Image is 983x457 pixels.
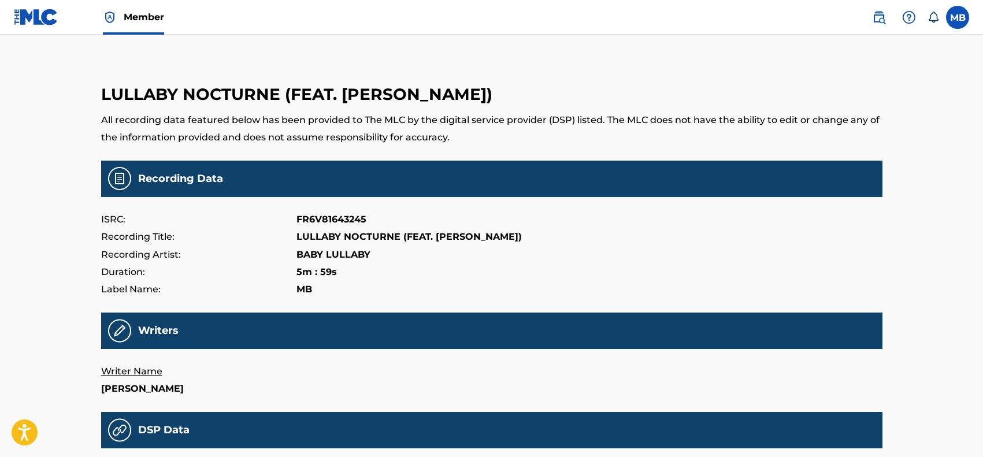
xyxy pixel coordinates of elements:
p: [PERSON_NAME] [101,380,296,397]
p: Writer Name [101,363,296,380]
p: Label Name: [101,281,296,298]
p: Duration: [101,263,296,281]
h5: DSP Data [138,423,190,437]
p: All recording data featured below has been provided to The MLC by the digital service provider (D... [101,112,882,147]
p: FR6V81643245 [296,211,366,228]
div: Help [897,6,921,29]
iframe: Chat Widget [925,402,983,457]
img: search [872,10,886,24]
img: Recording Writers [108,319,131,343]
p: MB [296,281,312,298]
h5: Writers [138,324,179,337]
p: BABY LULLABY [296,246,370,263]
p: Recording Title: [101,228,296,246]
img: Recording Data [108,167,131,190]
p: Recording Artist: [101,246,296,263]
a: Public Search [867,6,891,29]
div: User Menu [946,6,969,29]
p: 5m : 59s [296,263,337,281]
img: Top Rightsholder [103,10,117,24]
img: help [902,10,916,24]
h3: LULLABY NOCTURNE (FEAT. [PERSON_NAME]) [101,84,882,105]
img: 31a9e25fa6e13e71f14b.png [108,418,131,442]
p: LULLABY NOCTURNE (FEAT. [PERSON_NAME]) [296,228,522,246]
img: MLC Logo [14,9,58,25]
div: Notifications [928,12,939,23]
h5: Recording Data [138,172,223,185]
span: Member [124,10,164,24]
p: ISRC: [101,211,296,228]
